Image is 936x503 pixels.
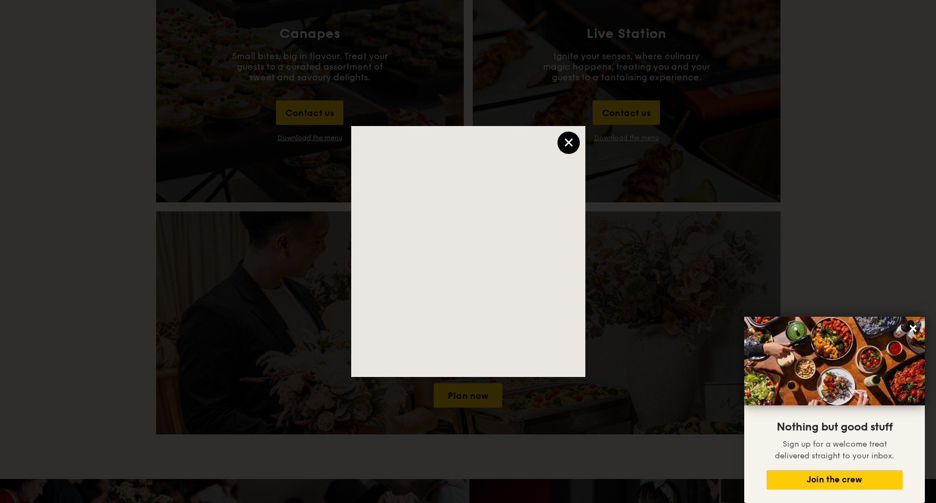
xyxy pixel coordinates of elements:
[904,320,922,337] button: Close
[767,470,903,490] button: Join the crew
[777,420,893,434] span: Nothing but good stuff
[557,132,580,154] div: ×
[775,439,894,461] span: Sign up for a welcome treat delivered straight to your inbox.
[744,317,925,405] img: DSC07876-Edit02-Large.jpeg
